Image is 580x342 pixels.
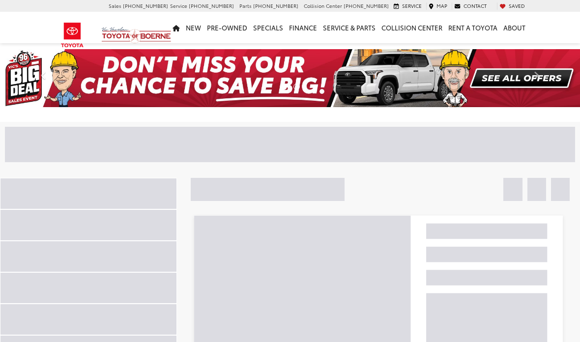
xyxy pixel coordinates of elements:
[253,2,298,9] span: [PHONE_NUMBER]
[464,2,487,9] span: Contact
[402,2,422,9] span: Service
[170,2,187,9] span: Service
[204,12,250,43] a: Pre-Owned
[378,12,445,43] a: Collision Center
[436,2,447,9] span: Map
[509,2,525,9] span: Saved
[101,27,172,44] img: Vic Vaughan Toyota of Boerne
[452,2,489,9] a: Contact
[170,12,183,43] a: Home
[189,2,234,9] span: [PHONE_NUMBER]
[445,12,500,43] a: Rent a Toyota
[344,2,389,9] span: [PHONE_NUMBER]
[109,2,121,9] span: Sales
[54,19,91,51] img: Toyota
[304,2,342,9] span: Collision Center
[497,2,527,9] a: My Saved Vehicles
[183,12,204,43] a: New
[250,12,286,43] a: Specials
[320,12,378,43] a: Service & Parts: Opens in a new tab
[239,2,252,9] span: Parts
[123,2,168,9] span: [PHONE_NUMBER]
[391,2,424,9] a: Service
[500,12,528,43] a: About
[426,2,450,9] a: Map
[286,12,320,43] a: Finance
